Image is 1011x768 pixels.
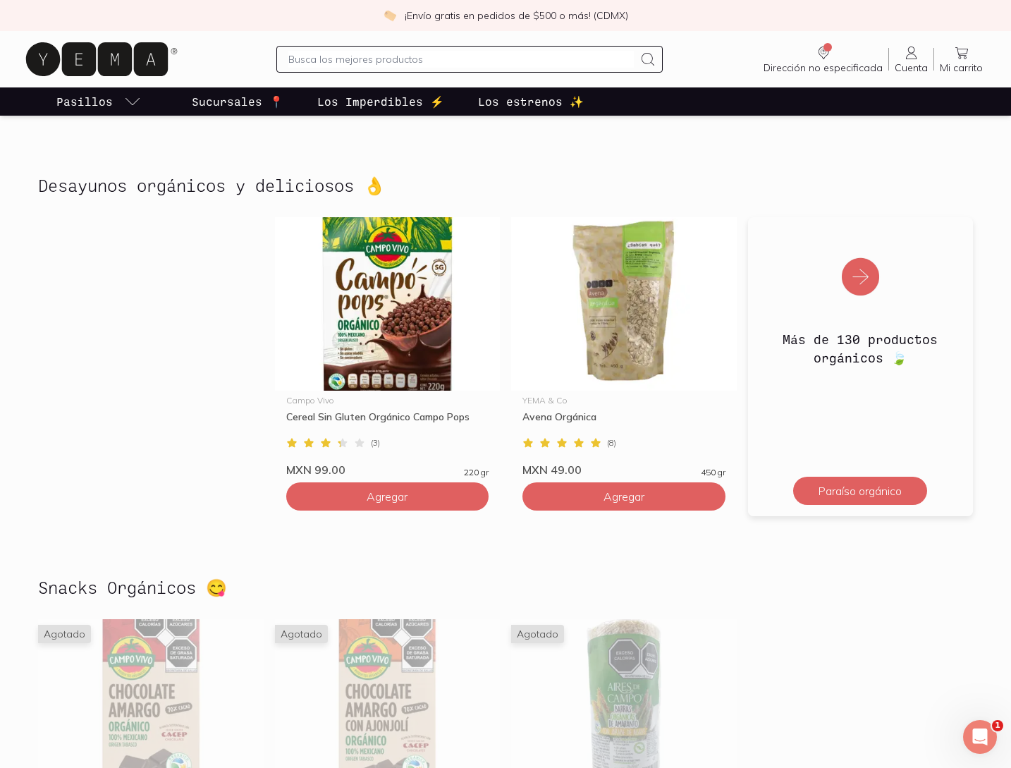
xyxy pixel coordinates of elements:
span: Agotado [38,625,91,643]
div: Campo Vivo [286,396,489,405]
p: Sucursales 📍 [192,93,283,110]
span: Agotado [511,625,564,643]
a: pasillo-todos-link [54,87,144,116]
div: Avena Orgánica [522,410,725,436]
p: Los estrenos ✨ [478,93,584,110]
span: MXN 49.00 [522,463,582,477]
button: Agregar [286,482,489,511]
span: Dirección no especificada [764,61,883,74]
a: Más de 130 productos orgánicos 🍃Más de 130 productos orgánicos 🍃Paraíso orgánico [748,217,974,516]
input: Busca los mejores productos [288,51,634,68]
span: MXN 99.00 [286,463,345,477]
h3: Más de 130 productos orgánicos 🍃 [759,330,962,367]
h2: Snacks Orgánicos 😋 [38,578,227,597]
img: Más de 130 productos orgánicos 🍃 [748,217,974,319]
p: ¡Envío gratis en pedidos de $500 o más! (CDMX) [405,8,628,23]
a: Sucursales 📍 [189,87,286,116]
a: Cuenta [889,44,933,74]
a: Dirección no especificada [758,44,888,74]
h2: Desayunos orgánicos y deliciosos 👌 [38,176,385,195]
a: Cereal Sin Gluten Orgánico Campo PopsCampo VivoCereal Sin Gluten Orgánico Campo Pops(3)MXN 99.002... [275,217,501,477]
img: Avena Orgánica [511,217,737,391]
span: 1 [992,720,1003,731]
img: Cereal Sin Gluten Orgánico Campo Pops [275,217,501,391]
span: Agregar [603,489,644,504]
a: Avena OrgánicaYEMA & CoAvena Orgánica(8)MXN 49.00450 gr [511,217,737,477]
div: Cereal Sin Gluten Orgánico Campo Pops [286,410,489,436]
span: Mi carrito [940,61,983,74]
span: 220 gr [464,468,489,477]
iframe: Intercom live chat [963,720,997,754]
span: 450 gr [701,468,725,477]
div: YEMA & Co [522,396,725,405]
span: Cuenta [895,61,928,74]
a: Mi carrito [934,44,988,74]
span: ( 8 ) [607,439,616,447]
a: Los Imperdibles ⚡️ [314,87,447,116]
a: Los estrenos ✨ [475,87,587,116]
button: Agregar [522,482,725,511]
button: Paraíso orgánico [793,477,927,505]
p: Pasillos [56,93,113,110]
span: ( 3 ) [371,439,380,447]
span: Agotado [275,625,328,643]
span: Agregar [367,489,408,504]
p: Los Imperdibles ⚡️ [317,93,444,110]
img: check [384,9,396,22]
